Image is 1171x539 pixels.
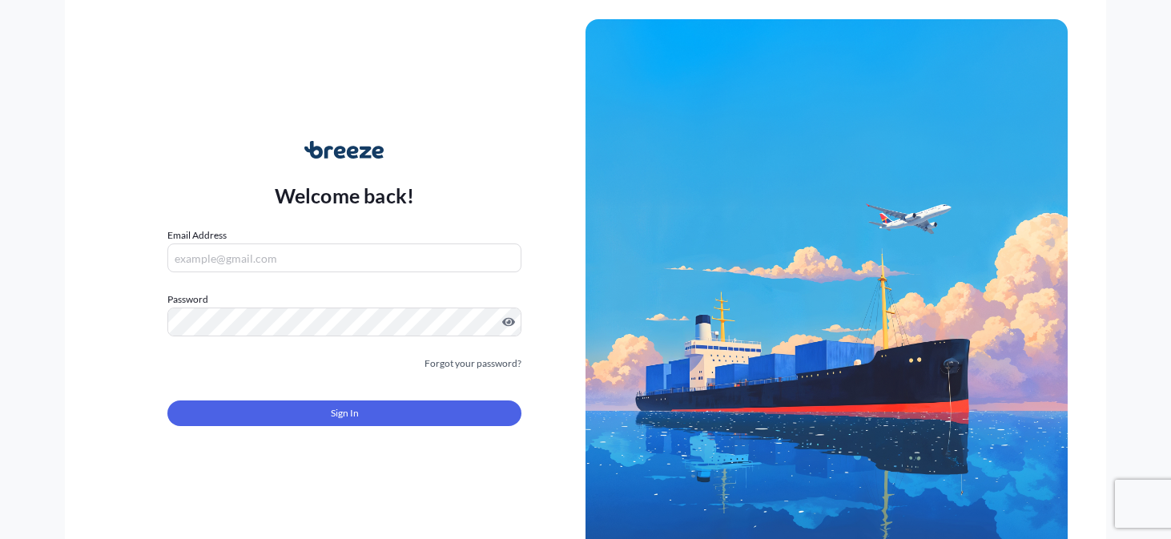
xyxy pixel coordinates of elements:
span: Sign In [331,405,359,421]
label: Password [167,292,521,308]
p: Welcome back! [275,183,415,208]
input: example@gmail.com [167,243,521,272]
label: Email Address [167,227,227,243]
button: Show password [502,316,515,328]
a: Forgot your password? [425,356,521,372]
button: Sign In [167,400,521,426]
